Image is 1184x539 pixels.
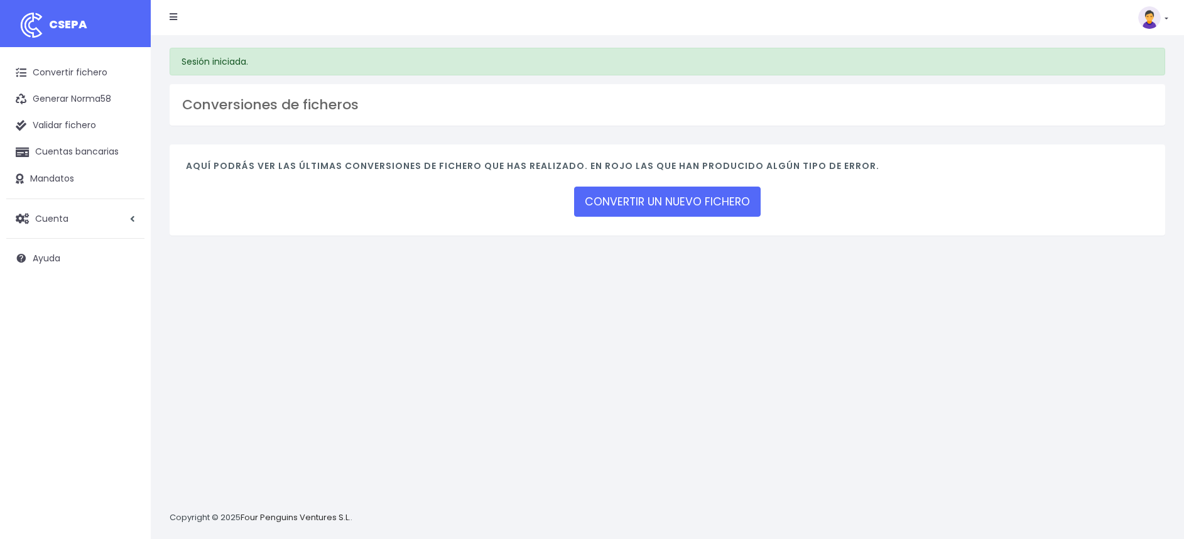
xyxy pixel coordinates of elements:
[1138,6,1161,29] img: profile
[182,97,1153,113] h3: Conversiones de ficheros
[170,48,1165,75] div: Sesión iniciada.
[6,245,144,271] a: Ayuda
[35,212,68,224] span: Cuenta
[574,187,761,217] a: CONVERTIR UN NUEVO FICHERO
[6,205,144,232] a: Cuenta
[186,161,1149,178] h4: Aquí podrás ver las últimas conversiones de fichero que has realizado. En rojo las que han produc...
[16,9,47,41] img: logo
[6,112,144,139] a: Validar fichero
[170,511,352,525] p: Copyright © 2025 .
[6,166,144,192] a: Mandatos
[33,252,60,264] span: Ayuda
[6,60,144,86] a: Convertir fichero
[49,16,87,32] span: CSEPA
[241,511,350,523] a: Four Penguins Ventures S.L.
[6,139,144,165] a: Cuentas bancarias
[6,86,144,112] a: Generar Norma58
